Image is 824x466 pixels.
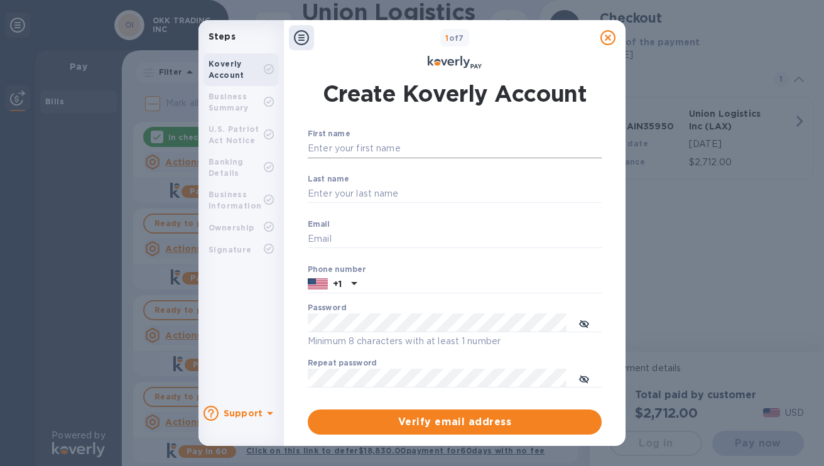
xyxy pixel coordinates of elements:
label: Repeat password [308,360,377,367]
img: US [308,277,328,291]
b: Business Summary [209,92,249,112]
label: Email [308,220,330,228]
h1: Create Koverly Account [323,78,587,109]
p: +1 [333,278,342,290]
button: Verify email address [308,409,602,435]
span: Verify email address [318,415,592,430]
button: toggle password visibility [572,366,597,391]
b: Koverly Account [209,59,244,80]
b: Banking Details [209,157,244,178]
b: Support [224,408,263,418]
button: toggle password visibility [572,310,597,335]
span: 1 [445,33,448,43]
b: Ownership [209,223,254,232]
input: Email [308,230,602,249]
b: Business Information [209,190,261,210]
label: Password [308,305,346,312]
b: U.S. Patriot Act Notice [209,124,259,145]
input: Enter your last name [308,185,602,203]
b: of 7 [445,33,464,43]
label: Phone number [308,266,366,273]
p: Minimum 8 characters with at least 1 number [308,334,602,349]
b: Signature [209,245,252,254]
input: Enter your first name [308,139,602,158]
b: Steps [209,31,236,41]
label: Last name [308,175,349,183]
label: First name [308,131,350,138]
